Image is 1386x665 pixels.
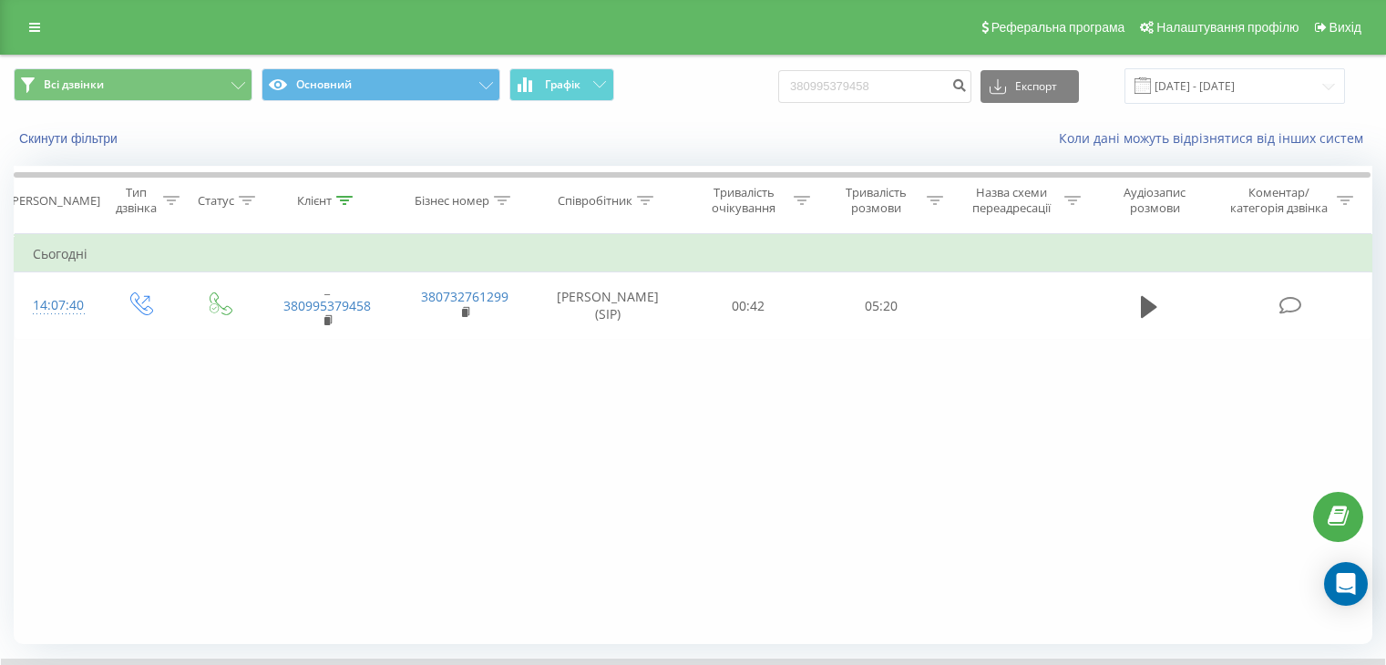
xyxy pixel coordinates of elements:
div: Тривалість розмови [831,185,922,216]
span: Реферальна програма [991,20,1125,35]
td: 05:20 [815,272,947,340]
td: 00:42 [683,272,815,340]
span: Налаштування профілю [1156,20,1299,35]
div: 14:07:40 [33,288,81,323]
a: 380995379458 [283,297,371,314]
input: Пошук за номером [778,70,971,103]
button: Основний [262,68,500,101]
td: _ [258,272,395,340]
div: Open Intercom Messenger [1324,562,1368,606]
span: Всі дзвінки [44,77,104,92]
div: Статус [198,193,234,209]
button: Скинути фільтри [14,130,127,147]
td: [PERSON_NAME] (SIP) [534,272,683,340]
div: Клієнт [297,193,332,209]
td: Сьогодні [15,236,1372,272]
span: Вихід [1330,20,1361,35]
div: Співробітник [558,193,632,209]
button: Всі дзвінки [14,68,252,101]
button: Експорт [980,70,1079,103]
button: Графік [509,68,614,101]
div: Тип дзвінка [115,185,158,216]
div: Тривалість очікування [699,185,790,216]
div: Аудіозапис розмови [1102,185,1208,216]
div: Коментар/категорія дзвінка [1226,185,1332,216]
a: Коли дані можуть відрізнятися вiд інших систем [1059,129,1372,147]
div: Назва схеми переадресації [964,185,1060,216]
div: Бізнес номер [415,193,489,209]
span: Графік [545,78,580,91]
div: [PERSON_NAME] [8,193,100,209]
a: 380732761299 [421,288,508,305]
